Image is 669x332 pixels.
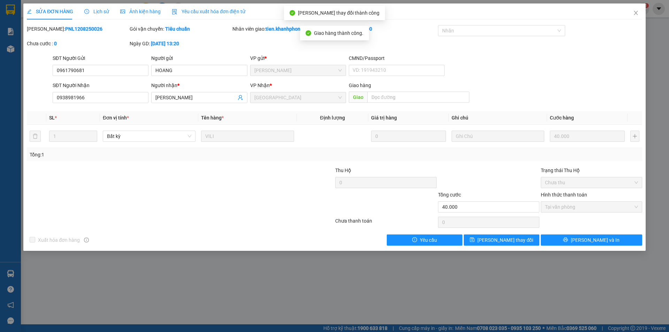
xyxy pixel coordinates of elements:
[27,25,128,33] div: [PERSON_NAME]:
[541,167,642,174] div: Trạng thái Thu Hộ
[103,115,129,121] span: Đơn vị tính
[371,131,446,142] input: 0
[367,92,469,103] input: Dọc đường
[470,237,475,243] span: save
[298,10,379,16] span: [PERSON_NAME] thay đổi thành công
[130,25,231,33] div: Gói vận chuyển:
[27,9,73,14] span: SỬA ĐƠN HÀNG
[84,238,89,242] span: info-circle
[449,111,547,125] th: Ghi chú
[30,151,258,159] div: Tổng: 1
[349,92,367,103] span: Giao
[349,83,371,88] span: Giao hàng
[107,131,191,141] span: Bất kỳ
[232,25,334,33] div: Nhân viên giao:
[545,177,638,188] span: Chưa thu
[334,217,437,229] div: Chưa thanh toán
[464,234,539,246] button: save[PERSON_NAME] thay đổi
[314,30,363,36] span: Giao hàng thành công.
[626,3,646,23] button: Close
[172,9,245,14] span: Yêu cầu xuất hóa đơn điện tử
[452,131,544,142] input: Ghi Chú
[630,131,639,142] button: plus
[84,9,89,14] span: clock-circle
[254,92,342,103] span: Nha Trang
[550,115,574,121] span: Cước hàng
[266,26,303,32] b: tien.khanhphong
[349,54,445,62] div: CMND/Passport
[238,95,243,100] span: user-add
[172,9,177,15] img: icon
[30,131,41,142] button: delete
[250,54,346,62] div: VP gửi
[120,9,125,14] span: picture
[571,236,620,244] span: [PERSON_NAME] và In
[45,10,67,55] b: BIÊN NHẬN GỬI HÀNG
[151,54,247,62] div: Người gửi
[76,9,92,25] img: logo.jpg
[151,82,247,89] div: Người nhận
[563,237,568,243] span: printer
[545,202,638,212] span: Tại văn phòng
[27,40,128,47] div: Chưa cước :
[541,234,642,246] button: printer[PERSON_NAME] và In
[59,33,96,42] li: (c) 2017
[438,192,461,198] span: Tổng cước
[412,237,417,243] span: exclamation-circle
[320,115,345,121] span: Định lượng
[550,131,625,142] input: 0
[633,10,639,16] span: close
[477,236,533,244] span: [PERSON_NAME] thay đổi
[53,54,148,62] div: SĐT Người Gửi
[254,65,342,76] span: Phạm Ngũ Lão
[84,9,109,14] span: Lịch sử
[201,131,294,142] input: VD: Bàn, Ghế
[53,82,148,89] div: SĐT Người Nhận
[306,30,311,36] span: check-circle
[120,9,161,14] span: Ảnh kiện hàng
[290,10,295,16] span: check-circle
[335,168,351,173] span: Thu Hộ
[9,9,44,44] img: logo.jpg
[54,41,57,46] b: 0
[35,236,83,244] span: Xuất hóa đơn hàng
[371,115,397,121] span: Giá trị hàng
[65,26,102,32] b: PNL1208250026
[420,236,437,244] span: Yêu cầu
[130,40,231,47] div: Ngày GD:
[151,41,179,46] b: [DATE] 13:20
[49,115,55,121] span: SL
[250,83,270,88] span: VP Nhận
[27,9,32,14] span: edit
[335,25,437,33] div: Cước rồi :
[165,26,190,32] b: Tiêu chuẩn
[201,115,224,121] span: Tên hàng
[387,234,462,246] button: exclamation-circleYêu cầu
[59,26,96,32] b: [DOMAIN_NAME]
[541,192,587,198] label: Hình thức thanh toán
[9,45,39,78] b: [PERSON_NAME]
